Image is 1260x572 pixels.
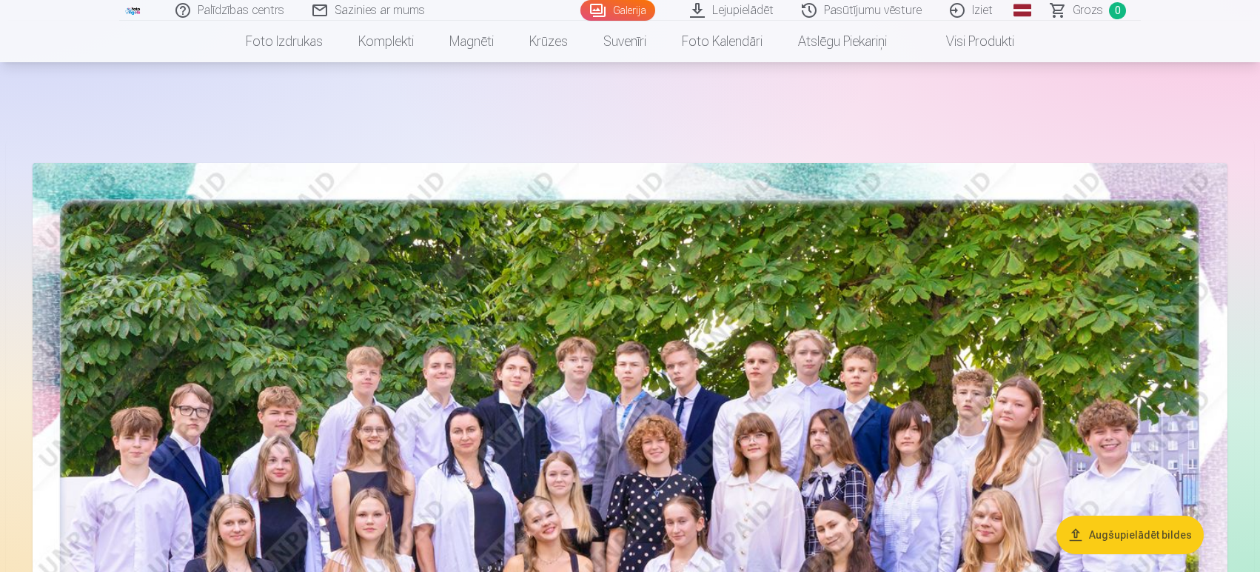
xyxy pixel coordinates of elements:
[512,21,586,62] a: Krūzes
[780,21,905,62] a: Atslēgu piekariņi
[1056,516,1204,554] button: Augšupielādēt bildes
[341,21,432,62] a: Komplekti
[586,21,664,62] a: Suvenīri
[125,6,141,15] img: /fa1
[1073,1,1103,19] span: Grozs
[664,21,780,62] a: Foto kalendāri
[1109,2,1126,19] span: 0
[228,21,341,62] a: Foto izdrukas
[905,21,1032,62] a: Visi produkti
[432,21,512,62] a: Magnēti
